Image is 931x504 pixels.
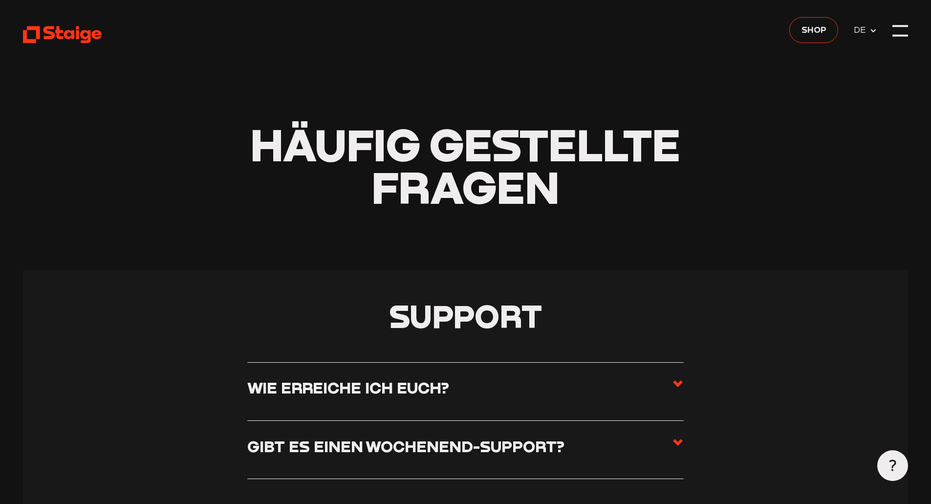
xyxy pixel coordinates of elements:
[854,23,869,37] span: DE
[789,17,838,43] a: Shop
[250,117,680,214] span: Häufig gestellte Fragen
[247,378,449,397] h3: Wie erreiche ich euch?
[389,297,542,335] span: Support
[247,437,564,456] h3: Gibt es einen Wochenend-Support?
[801,22,826,36] span: Shop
